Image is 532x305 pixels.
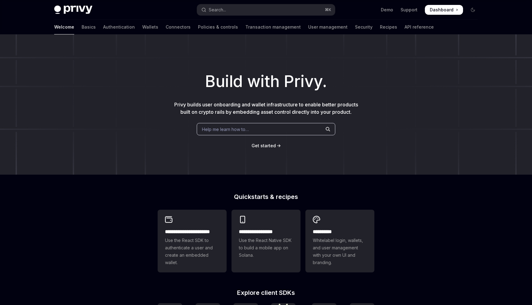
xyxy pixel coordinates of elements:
[425,5,463,15] a: Dashboard
[158,290,374,296] h2: Explore client SDKs
[202,126,249,133] span: Help me learn how to…
[82,20,96,34] a: Basics
[355,20,373,34] a: Security
[103,20,135,34] a: Authentication
[198,20,238,34] a: Policies & controls
[197,4,335,15] button: Open search
[380,20,397,34] a: Recipes
[252,143,276,149] a: Get started
[174,101,358,115] span: Privy builds user onboarding and wallet infrastructure to enable better products built on crypto ...
[325,7,331,12] span: ⌘ K
[166,20,191,34] a: Connectors
[54,20,74,34] a: Welcome
[405,20,434,34] a: API reference
[252,143,276,148] span: Get started
[381,7,393,13] a: Demo
[165,237,219,266] span: Use the React SDK to authenticate a user and create an embedded wallet.
[313,237,367,266] span: Whitelabel login, wallets, and user management with your own UI and branding.
[468,5,478,15] button: Toggle dark mode
[10,69,522,93] h1: Build with Privy.
[430,7,453,13] span: Dashboard
[142,20,158,34] a: Wallets
[158,194,374,200] h2: Quickstarts & recipes
[54,6,92,14] img: dark logo
[232,210,300,272] a: **** **** **** ***Use the React Native SDK to build a mobile app on Solana.
[239,237,293,259] span: Use the React Native SDK to build a mobile app on Solana.
[305,210,374,272] a: **** *****Whitelabel login, wallets, and user management with your own UI and branding.
[401,7,417,13] a: Support
[209,6,226,14] div: Search...
[308,20,348,34] a: User management
[245,20,301,34] a: Transaction management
